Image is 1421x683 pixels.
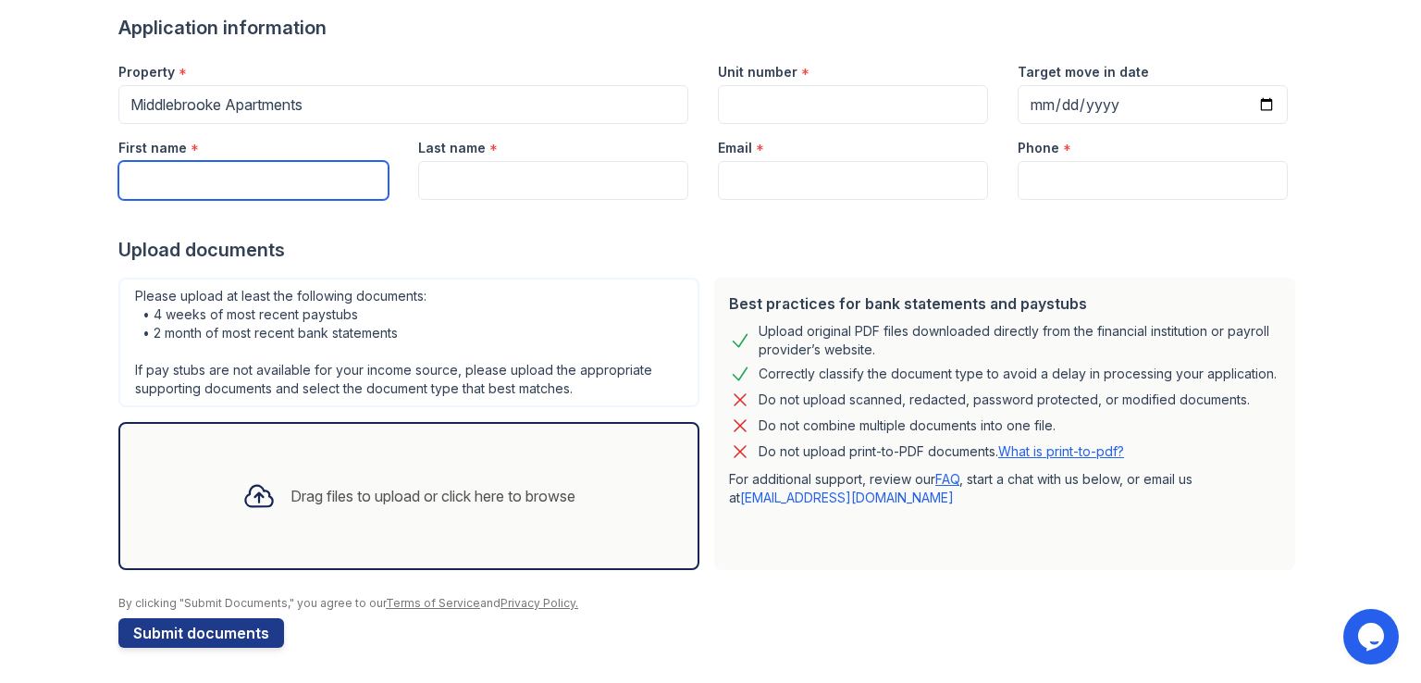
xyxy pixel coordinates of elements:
[118,278,699,407] div: Please upload at least the following documents: • 4 weeks of most recent paystubs • 2 month of mo...
[718,139,752,157] label: Email
[998,443,1124,459] a: What is print-to-pdf?
[759,363,1277,385] div: Correctly classify the document type to avoid a delay in processing your application.
[118,15,1303,41] div: Application information
[740,490,954,505] a: [EMAIL_ADDRESS][DOMAIN_NAME]
[729,470,1280,507] p: For additional support, review our , start a chat with us below, or email us at
[1343,609,1402,664] iframe: chat widget
[759,442,1124,461] p: Do not upload print-to-PDF documents.
[759,389,1250,411] div: Do not upload scanned, redacted, password protected, or modified documents.
[500,596,578,610] a: Privacy Policy.
[118,618,284,648] button: Submit documents
[1018,139,1059,157] label: Phone
[386,596,480,610] a: Terms of Service
[418,139,486,157] label: Last name
[729,292,1280,315] div: Best practices for bank statements and paystubs
[290,485,575,507] div: Drag files to upload or click here to browse
[759,415,1056,437] div: Do not combine multiple documents into one file.
[718,63,797,81] label: Unit number
[1018,63,1149,81] label: Target move in date
[118,139,187,157] label: First name
[759,322,1280,359] div: Upload original PDF files downloaded directly from the financial institution or payroll provider’...
[118,596,1303,611] div: By clicking "Submit Documents," you agree to our and
[118,237,1303,263] div: Upload documents
[935,471,959,487] a: FAQ
[118,63,175,81] label: Property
